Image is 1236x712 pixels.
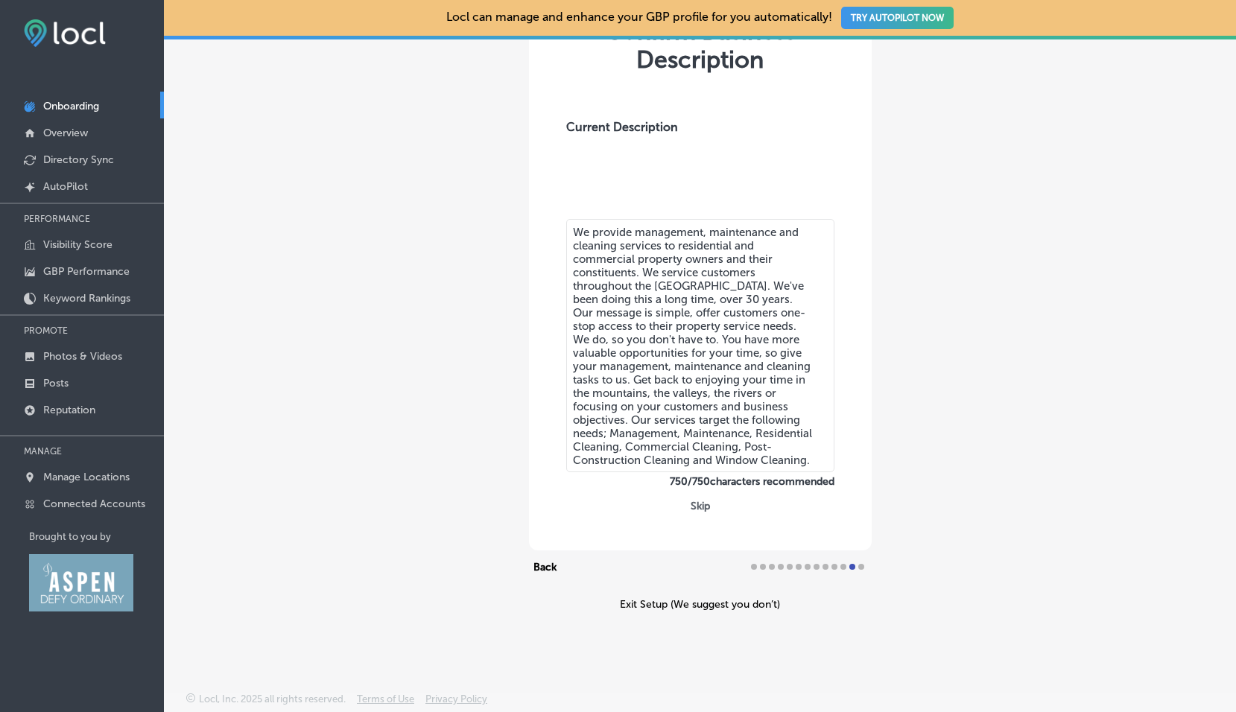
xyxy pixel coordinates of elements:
[43,404,95,416] p: Reputation
[43,292,130,305] p: Keyword Rankings
[199,693,346,705] p: Locl, Inc. 2025 all rights reserved.
[841,7,954,29] button: TRY AUTOPILOT NOW
[566,120,678,219] label: Current Description
[43,180,88,193] p: AutoPilot
[357,693,414,712] a: Terms of Use
[43,238,112,251] p: Visibility Score
[43,153,114,166] p: Directory Sync
[43,127,88,139] p: Overview
[566,219,834,472] textarea: We provide management, maintenance and cleaning services to residential and commercial property o...
[29,531,164,542] p: Brought to you by
[43,471,130,483] p: Manage Locations
[43,498,145,510] p: Connected Accounts
[43,350,122,363] p: Photos & Videos
[529,558,561,576] button: Back
[566,475,834,488] label: 750 / 750 characters recommended
[43,265,130,278] p: GBP Performance
[551,17,849,74] div: Confirm Business Description
[529,598,872,611] div: Exit Setup (We suggest you don’t)
[24,19,106,47] img: fda3e92497d09a02dc62c9cd864e3231.png
[43,100,99,112] p: Onboarding
[29,554,133,611] img: Aspen
[686,499,714,513] button: Skip
[43,377,69,390] p: Posts
[425,693,487,712] a: Privacy Policy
